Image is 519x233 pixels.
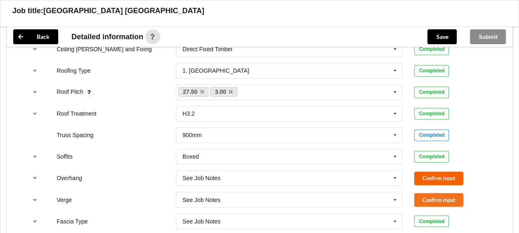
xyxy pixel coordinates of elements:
label: Ceiling [PERSON_NAME] and Fixing [57,46,152,52]
div: H3.2 [182,111,195,116]
label: Verge [57,196,72,203]
div: Completed [414,86,449,98]
label: Fascia Type [57,218,88,224]
div: Completed [414,151,449,162]
span: Detailed information [71,33,143,40]
label: Soffits [57,153,73,160]
label: Roof Treatment [57,110,97,117]
h3: Job title: [12,6,43,16]
div: Completed [414,108,449,119]
button: reference-toggle [27,42,43,57]
div: Direct Fixed Timber [182,46,232,52]
button: reference-toggle [27,106,43,121]
a: 27.50 [178,87,209,97]
div: See Job Notes [182,218,220,224]
div: See Job Notes [182,197,220,202]
button: reference-toggle [27,192,43,207]
div: Completed [414,43,449,55]
div: Completed [414,215,449,227]
div: 1. [GEOGRAPHIC_DATA] [182,68,249,74]
label: Overhang [57,175,82,181]
button: Back [13,29,58,44]
div: Completed [414,65,449,76]
div: Boxed [182,154,199,159]
button: Confirm input [414,193,463,207]
button: reference-toggle [27,149,43,164]
label: Roof Pitch [57,88,85,95]
h3: [GEOGRAPHIC_DATA] [GEOGRAPHIC_DATA] [43,6,204,16]
button: reference-toggle [27,85,43,100]
div: Completed [414,129,449,141]
div: 900mm [182,132,202,138]
div: See Job Notes [182,175,220,181]
a: 3.00 [210,87,237,97]
button: reference-toggle [27,214,43,228]
button: reference-toggle [27,171,43,185]
button: Save [427,29,457,44]
label: Truss Spacing [57,132,93,138]
button: reference-toggle [27,63,43,78]
button: Confirm input [414,171,463,185]
label: Roofing Type [57,67,90,74]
